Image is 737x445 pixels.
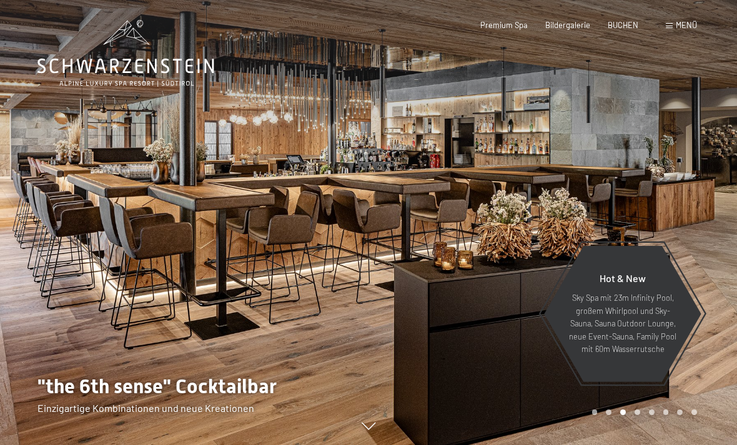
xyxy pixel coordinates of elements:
[592,409,598,415] div: Carousel Page 1
[691,409,697,415] div: Carousel Page 8
[635,409,640,415] div: Carousel Page 4
[543,245,702,383] a: Hot & New Sky Spa mit 23m Infinity Pool, großem Whirlpool und Sky-Sauna, Sauna Outdoor Lounge, ne...
[677,409,683,415] div: Carousel Page 7
[568,291,677,355] p: Sky Spa mit 23m Infinity Pool, großem Whirlpool und Sky-Sauna, Sauna Outdoor Lounge, neue Event-S...
[620,409,626,415] div: Carousel Page 3 (Current Slide)
[545,20,590,30] a: Bildergalerie
[663,409,669,415] div: Carousel Page 6
[606,409,611,415] div: Carousel Page 2
[588,409,697,415] div: Carousel Pagination
[600,272,646,284] span: Hot & New
[649,409,655,415] div: Carousel Page 5
[480,20,528,30] a: Premium Spa
[608,20,638,30] a: BUCHEN
[676,20,697,30] span: Menü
